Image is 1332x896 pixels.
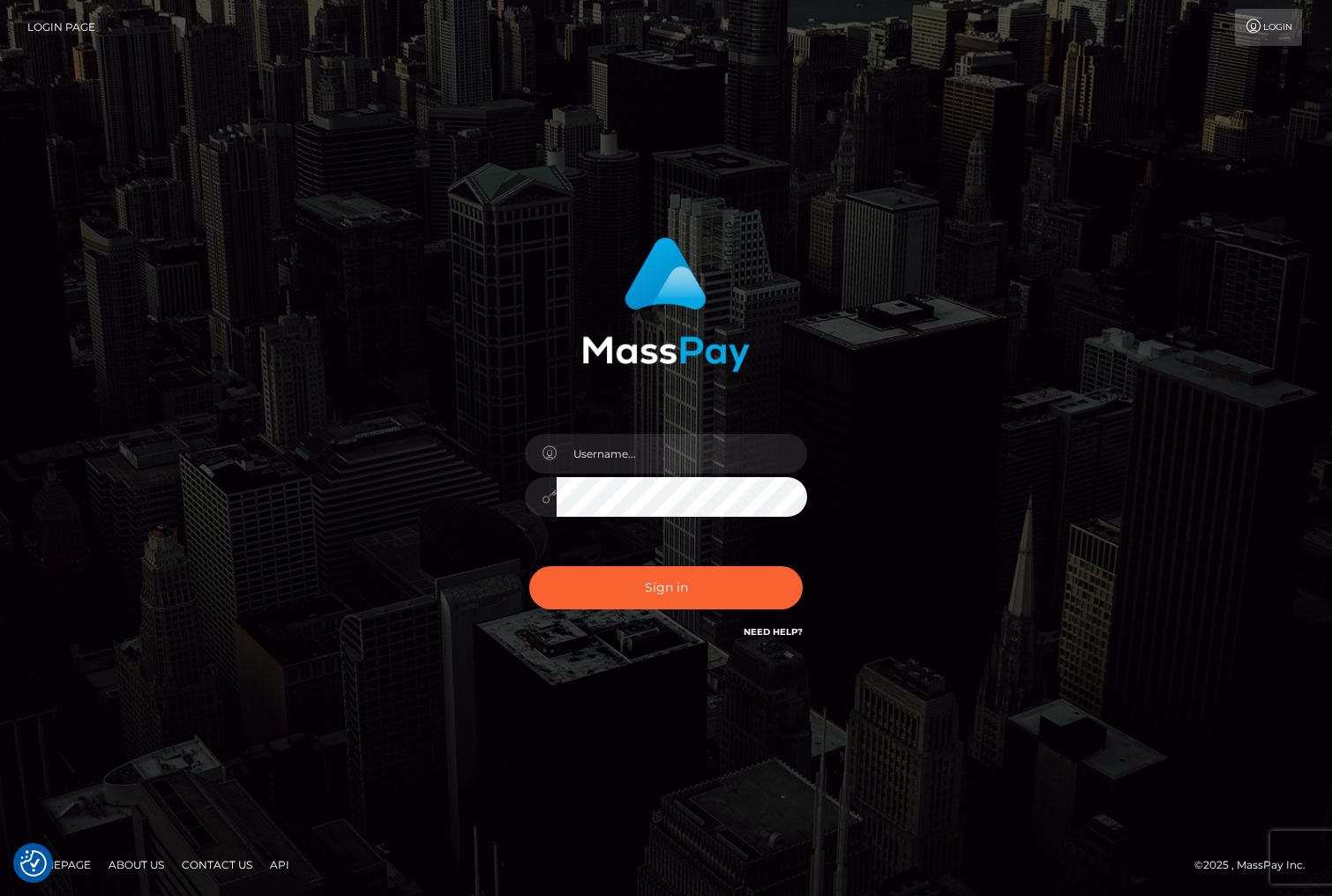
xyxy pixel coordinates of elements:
[557,434,807,474] input: Username...
[1194,855,1319,875] div: © 2025 , MassPay Inc.
[20,850,47,877] img: Revisit consent button
[1235,9,1302,46] a: Login
[529,566,803,609] button: Sign in
[175,851,259,878] a: Contact Us
[19,851,98,878] a: Homepage
[20,850,47,877] button: Consent Preferences
[27,9,95,46] a: Login Page
[582,237,750,372] img: MassPay Login
[101,851,171,878] a: About Us
[744,626,803,638] a: Need Help?
[263,851,296,878] a: API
